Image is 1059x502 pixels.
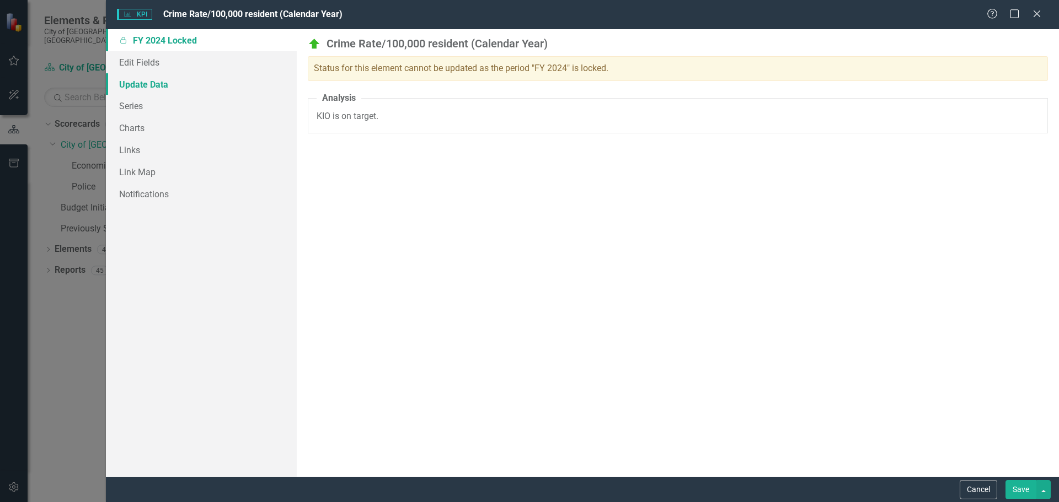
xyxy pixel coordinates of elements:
[327,37,548,50] div: Crime Rate/100,000 resident (Calendar Year)
[308,37,321,51] img: On Target
[1005,480,1036,499] button: Save
[106,139,297,161] a: Links
[317,92,361,105] legend: Analysis
[163,9,343,19] span: Crime Rate/100,000 resident (Calendar Year)
[117,9,152,20] span: KPI
[106,29,297,51] a: FY 2024 Locked
[308,56,1048,81] div: Status for this element cannot be updated as the period "FY 2024" is locked.
[106,183,297,205] a: Notifications
[106,161,297,183] a: Link Map
[106,117,297,139] a: Charts
[960,480,997,499] button: Cancel
[106,95,297,117] a: Series
[317,110,1039,123] p: KIO is on target.
[106,51,297,73] a: Edit Fields
[106,73,297,95] a: Update Data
